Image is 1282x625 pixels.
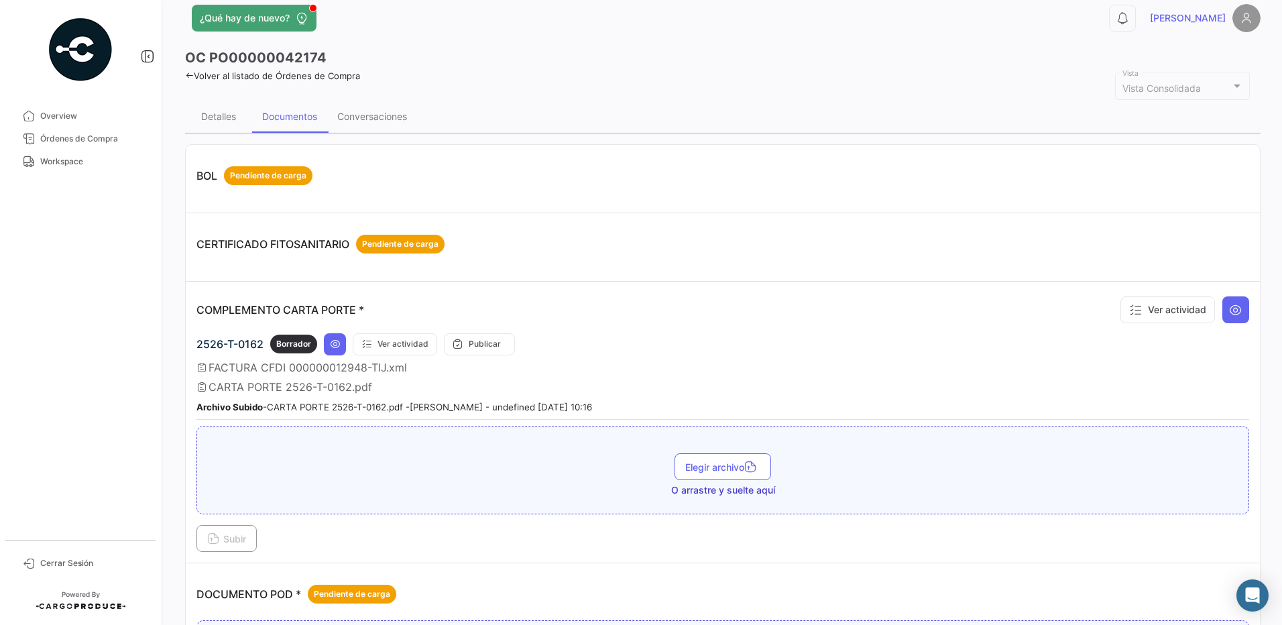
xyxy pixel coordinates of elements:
[207,533,246,545] span: Subir
[196,303,364,317] p: COMPLEMENTO CARTA PORTE *
[40,557,145,569] span: Cerrar Sesión
[262,111,317,122] div: Documentos
[1236,579,1269,612] div: Abrir Intercom Messenger
[196,235,445,253] p: CERTIFICADO FITOSANITARIO
[1150,11,1226,25] span: [PERSON_NAME]
[671,484,775,497] span: O arrastre y suelte aquí
[353,333,437,355] button: Ver actividad
[314,588,390,600] span: Pendiente de carga
[209,380,372,394] span: CARTA PORTE 2526-T-0162.pdf
[209,361,407,374] span: FACTURA CFDI 000000012948-TIJ.xml
[337,111,407,122] div: Conversaciones
[11,105,150,127] a: Overview
[192,5,316,32] button: ¿Qué hay de nuevo?
[47,16,114,83] img: powered-by.png
[1120,296,1215,323] button: Ver actividad
[40,110,145,122] span: Overview
[196,166,312,185] p: BOL
[196,337,264,351] span: 2526-T-0162
[196,402,592,412] small: - CARTA PORTE 2526-T-0162.pdf - [PERSON_NAME] - undefined [DATE] 10:16
[1232,4,1261,32] img: placeholder-user.png
[40,156,145,168] span: Workspace
[362,238,439,250] span: Pendiente de carga
[185,48,327,67] h3: OC PO00000042174
[196,585,396,604] p: DOCUMENTO POD *
[11,127,150,150] a: Órdenes de Compra
[11,150,150,173] a: Workspace
[276,338,311,350] span: Borrador
[444,333,515,355] button: Publicar
[185,70,360,81] a: Volver al listado de Órdenes de Compra
[230,170,306,182] span: Pendiente de carga
[685,461,760,473] span: Elegir archivo
[200,11,290,25] span: ¿Qué hay de nuevo?
[201,111,236,122] div: Detalles
[675,453,771,480] button: Elegir archivo
[196,402,263,412] b: Archivo Subido
[1122,82,1201,94] mat-select-trigger: Vista Consolidada
[40,133,145,145] span: Órdenes de Compra
[196,525,257,552] button: Subir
